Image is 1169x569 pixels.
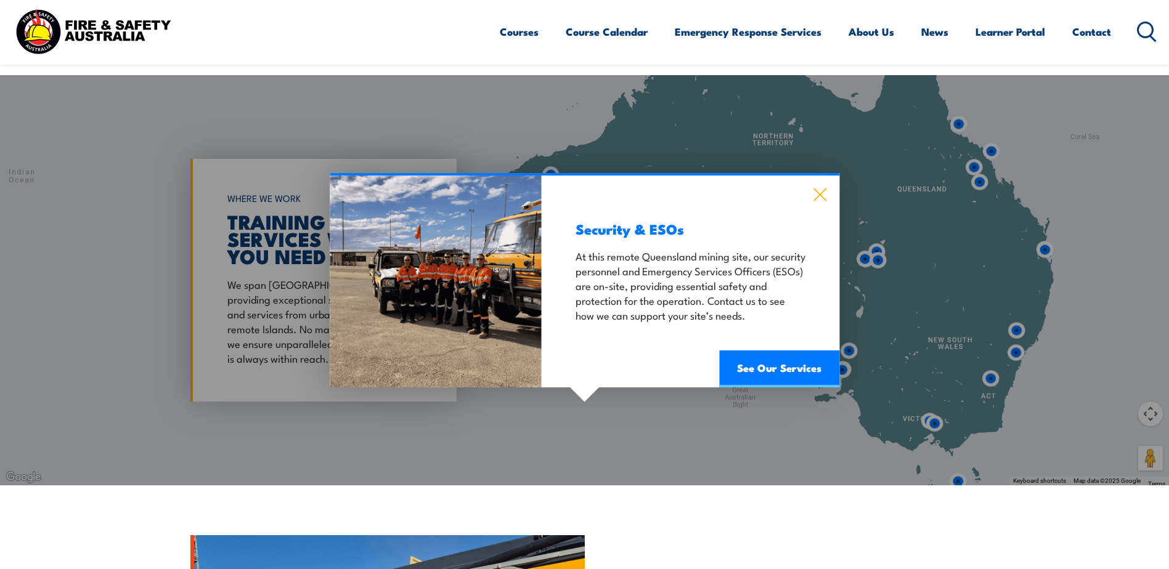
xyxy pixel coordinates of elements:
a: News [921,15,948,48]
a: Course Calendar [566,15,648,48]
a: Contact [1072,15,1111,48]
a: Learner Portal [976,15,1045,48]
h3: Security & ESOs [576,222,805,236]
a: See Our Services [719,350,839,387]
a: About Us [849,15,894,48]
p: At this remote Queensland mining site, our security personnel and Emergency Services Officers (ES... [576,248,805,322]
a: Courses [500,15,539,48]
a: Emergency Response Services [675,15,821,48]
